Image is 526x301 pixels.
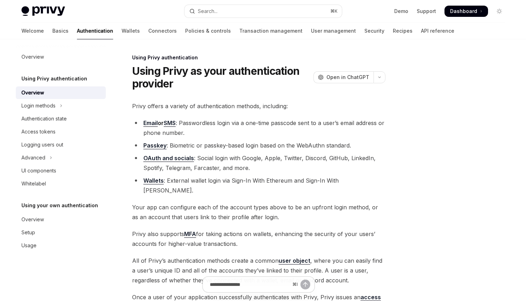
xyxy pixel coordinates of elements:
div: Login methods [21,102,56,110]
a: Demo [394,8,408,15]
strong: or [143,119,176,127]
a: Logging users out [16,138,106,151]
div: Overview [21,215,44,224]
a: Connectors [148,22,177,39]
a: Welcome [21,22,44,39]
a: Whitelabel [16,177,106,190]
a: SMS [164,119,176,127]
div: Logging users out [21,140,63,149]
div: Overview [21,53,44,61]
div: Setup [21,228,35,237]
a: Basics [52,22,69,39]
a: Usage [16,239,106,252]
a: Overview [16,86,106,99]
li: : Biometric or passkey-based login based on the WebAuthn standard. [132,140,385,150]
div: UI components [21,166,56,175]
span: Open in ChatGPT [326,74,369,81]
div: Authentication state [21,114,67,123]
div: Usage [21,241,37,250]
span: Privy offers a variety of authentication methods, including: [132,101,385,111]
span: All of Privy’s authentication methods create a common , where you can easily find a user’s unique... [132,256,385,285]
div: Whitelabel [21,179,46,188]
button: Toggle Login methods section [16,99,106,112]
a: Security [364,22,384,39]
a: Wallets [122,22,140,39]
div: Search... [198,7,217,15]
a: Overview [16,213,106,226]
a: Authentication [77,22,113,39]
li: : Social login with Google, Apple, Twitter, Discord, GitHub, LinkedIn, Spotify, Telegram, Farcast... [132,153,385,173]
span: Dashboard [450,8,477,15]
a: Dashboard [444,6,488,17]
li: : External wallet login via Sign-In With Ethereum and Sign-In With [PERSON_NAME]. [132,176,385,195]
a: user object [279,257,310,264]
button: Toggle Advanced section [16,151,106,164]
a: Access tokens [16,125,106,138]
a: Overview [16,51,106,63]
a: Wallets [143,177,164,184]
button: Open search [184,5,342,18]
li: : Passwordless login via a one-time passcode sent to a user’s email address or phone number. [132,118,385,138]
a: Recipes [393,22,413,39]
img: light logo [21,6,65,16]
a: Transaction management [239,22,303,39]
a: Setup [16,226,106,239]
input: Ask a question... [210,277,290,292]
span: Privy also supports for taking actions on wallets, enhancing the security of your users’ accounts... [132,229,385,249]
div: Access tokens [21,127,56,136]
a: MFA [184,230,196,238]
span: ⌘ K [330,8,338,14]
a: OAuth and socials [143,155,194,162]
a: Email [143,119,158,127]
div: Advanced [21,153,45,162]
span: Your app can configure each of the account types above to be an upfront login method, or as an ac... [132,202,385,222]
a: Policies & controls [185,22,231,39]
button: Toggle dark mode [494,6,505,17]
a: Support [417,8,436,15]
a: User management [311,22,356,39]
div: Using Privy authentication [132,54,385,61]
a: Passkey [143,142,167,149]
button: Open in ChatGPT [313,71,374,83]
a: API reference [421,22,454,39]
h5: Using your own authentication [21,201,98,210]
a: Authentication state [16,112,106,125]
div: Overview [21,89,44,97]
button: Send message [300,280,310,289]
a: UI components [16,164,106,177]
h5: Using Privy authentication [21,74,87,83]
h1: Using Privy as your authentication provider [132,65,311,90]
